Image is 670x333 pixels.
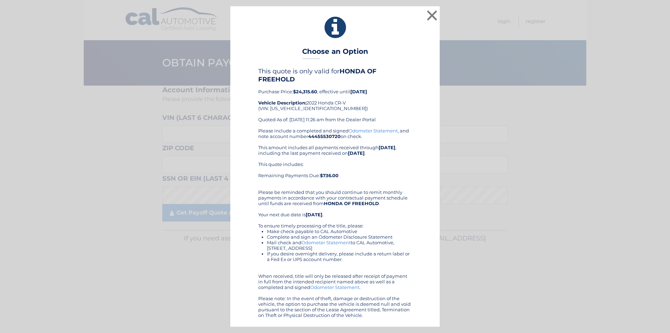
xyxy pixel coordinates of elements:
h3: Choose an Option [302,47,368,59]
h4: This quote is only valid for [258,67,412,83]
li: If you desire overnight delivery, please include a return label or a Fed Ex or UPS account number. [267,251,412,262]
a: Odometer Statement [310,284,359,290]
b: $736.00 [320,173,338,178]
a: Odometer Statement [301,240,351,245]
div: Purchase Price: , effective until 2022 Honda CR-V (VIN: [US_VEHICLE_IDENTIFICATION_NUMBER]) Quote... [258,67,412,128]
a: Odometer Statement [349,128,398,133]
b: 44455530720 [308,133,341,139]
div: Please include a completed and signed , and note account number on check. This amount includes al... [258,128,412,318]
b: $24,315.60 [293,89,317,94]
b: [DATE] [379,145,395,150]
div: This quote includes: Remaining Payments Due: [258,161,412,184]
strong: Vehicle Description: [258,100,306,106]
li: Mail check and to CAL Automotive, [STREET_ADDRESS] [267,240,412,251]
b: [DATE] [348,150,365,156]
b: HONDA OF FREEHOLD [258,67,377,83]
button: × [425,8,439,22]
b: [DATE] [350,89,367,94]
li: Complete and sign an Odometer Disclosure Statement [267,234,412,240]
b: HONDA OF FREEHOLD [324,201,379,206]
b: [DATE] [306,212,322,217]
li: Make check payable to CAL Automotive [267,229,412,234]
